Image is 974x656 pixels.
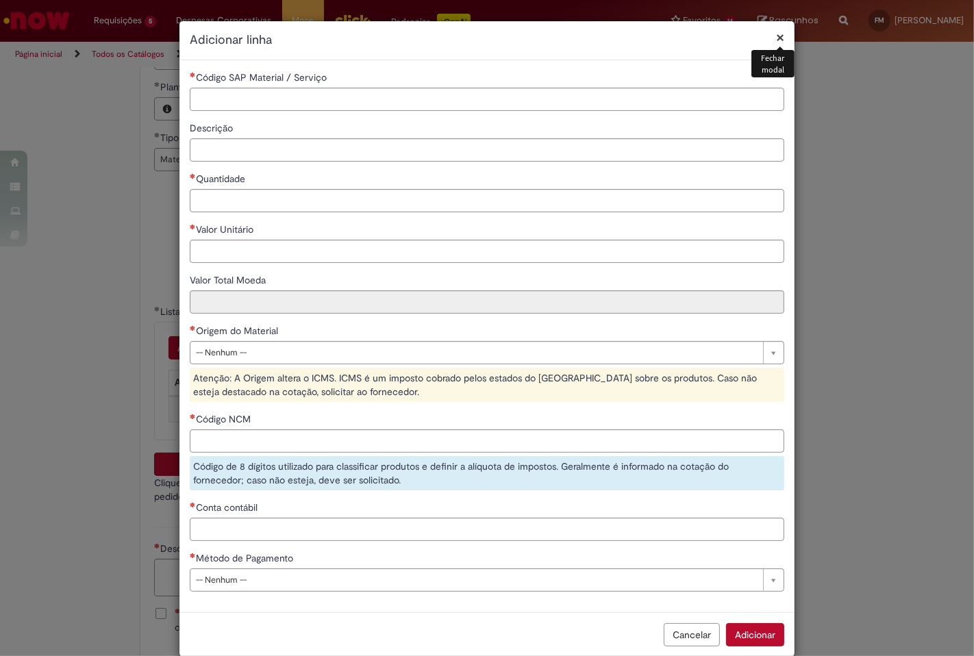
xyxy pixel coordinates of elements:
[190,122,236,134] span: Descrição
[190,274,269,286] span: Somente leitura - Valor Total Moeda
[190,31,784,49] h2: Adicionar linha
[196,71,329,84] span: Código SAP Material / Serviço
[190,553,196,558] span: Necessários
[196,413,253,425] span: Código NCM
[190,224,196,229] span: Necessários
[190,173,196,179] span: Necessários
[751,50,795,77] div: Fechar modal
[664,623,720,646] button: Cancelar
[190,502,196,507] span: Necessários
[190,518,784,541] input: Conta contábil
[190,290,784,314] input: Valor Total Moeda
[190,414,196,419] span: Necessários
[196,501,260,514] span: Conta contábil
[196,173,248,185] span: Quantidade
[190,429,784,453] input: Código NCM
[196,342,756,364] span: -- Nenhum --
[190,368,784,402] div: Atenção: A Origem altera o ICMS. ICMS é um imposto cobrado pelos estados do [GEOGRAPHIC_DATA] sob...
[190,138,784,162] input: Descrição
[196,552,296,564] span: Método de Pagamento
[190,72,196,77] span: Necessários
[196,569,756,591] span: -- Nenhum --
[190,88,784,111] input: Código SAP Material / Serviço
[190,456,784,490] div: Código de 8 dígitos utilizado para classificar produtos e definir a alíquota de impostos. Geralme...
[190,325,196,331] span: Necessários
[196,325,281,337] span: Origem do Material
[196,223,256,236] span: Valor Unitário
[190,240,784,263] input: Valor Unitário
[776,30,784,45] button: Fechar modal
[726,623,784,646] button: Adicionar
[190,189,784,212] input: Quantidade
